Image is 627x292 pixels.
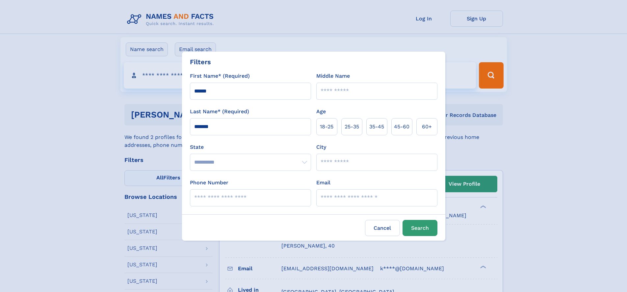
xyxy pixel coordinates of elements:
[320,123,333,131] span: 18‑25
[190,72,250,80] label: First Name* (Required)
[316,108,326,116] label: Age
[316,72,350,80] label: Middle Name
[394,123,409,131] span: 45‑60
[190,108,249,116] label: Last Name* (Required)
[345,123,359,131] span: 25‑35
[190,179,228,187] label: Phone Number
[190,57,211,67] div: Filters
[316,143,326,151] label: City
[403,220,437,236] button: Search
[365,220,400,236] label: Cancel
[190,143,311,151] label: State
[316,179,330,187] label: Email
[422,123,432,131] span: 60+
[369,123,384,131] span: 35‑45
